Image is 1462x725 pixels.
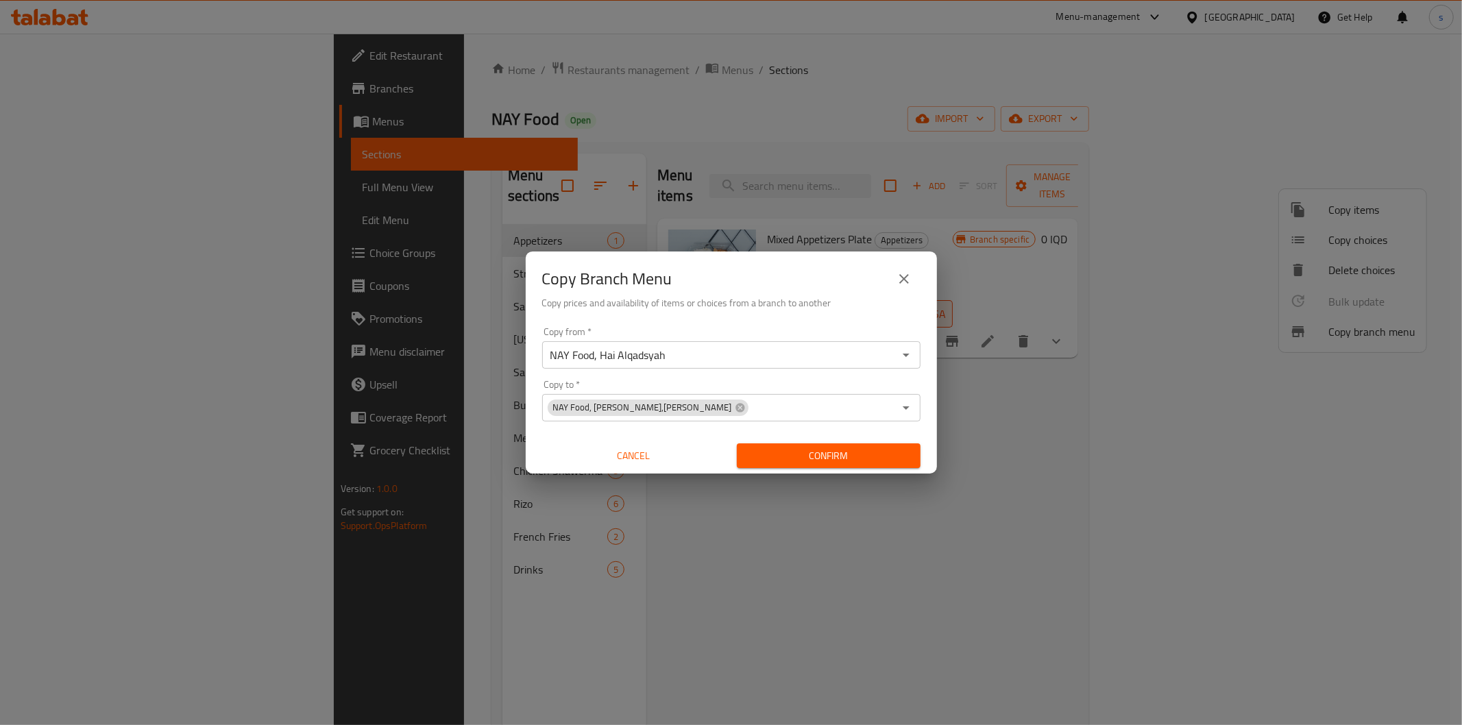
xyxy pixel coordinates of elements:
span: NAY Food, [PERSON_NAME],[PERSON_NAME] [548,401,738,414]
span: Confirm [748,447,910,465]
button: Open [897,398,916,417]
button: close [888,262,921,295]
span: Cancel [548,447,720,465]
button: Confirm [737,443,921,469]
button: Open [897,345,916,365]
button: Cancel [542,443,726,469]
h2: Copy Branch Menu [542,268,672,290]
h6: Copy prices and availability of items or choices from a branch to another [542,295,921,310]
div: NAY Food, [PERSON_NAME],[PERSON_NAME] [548,400,748,416]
